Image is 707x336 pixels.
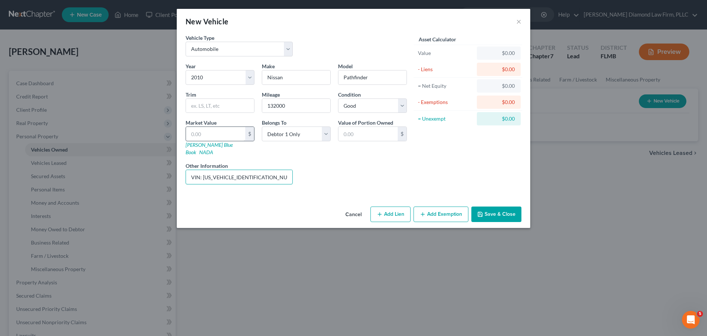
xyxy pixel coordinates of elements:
[697,311,703,317] span: 5
[262,70,330,84] input: ex. Nissan
[483,66,515,73] div: $0.00
[186,34,214,42] label: Vehicle Type
[186,91,196,98] label: Trim
[262,119,286,126] span: Belongs To
[483,49,515,57] div: $0.00
[483,82,515,90] div: $0.00
[186,127,245,141] input: 0.00
[398,127,407,141] div: $
[418,49,474,57] div: Value
[418,66,474,73] div: - Liens
[199,149,213,155] a: NADA
[262,91,280,98] label: Mileage
[186,162,228,170] label: Other Information
[414,207,468,222] button: Add Exemption
[418,82,474,90] div: = Net Equity
[340,207,367,222] button: Cancel
[262,63,275,69] span: Make
[186,62,196,70] label: Year
[186,170,292,184] input: (optional)
[483,115,515,122] div: $0.00
[338,70,407,84] input: ex. Altima
[338,127,398,141] input: 0.00
[418,98,474,106] div: - Exemptions
[338,91,361,98] label: Condition
[483,98,515,106] div: $0.00
[186,99,254,113] input: ex. LS, LT, etc
[682,311,700,329] iframe: Intercom live chat
[370,207,411,222] button: Add Lien
[516,17,521,26] button: ×
[338,62,353,70] label: Model
[186,142,233,155] a: [PERSON_NAME] Blue Book
[338,119,393,127] label: Value of Portion Owned
[471,207,521,222] button: Save & Close
[186,16,228,27] div: New Vehicle
[418,115,474,122] div: = Unexempt
[262,99,330,113] input: --
[245,127,254,141] div: $
[186,119,217,127] label: Market Value
[419,35,456,43] label: Asset Calculator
